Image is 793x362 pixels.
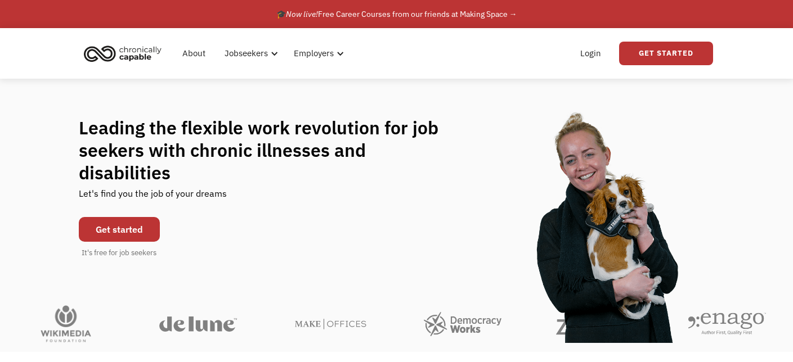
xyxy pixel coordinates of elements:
a: Get Started [619,42,713,65]
em: Now live! [286,9,318,19]
div: It's free for job seekers [82,247,156,259]
h1: Leading the flexible work revolution for job seekers with chronic illnesses and disabilities [79,116,460,184]
a: About [176,35,212,71]
div: Jobseekers [218,35,281,71]
div: 🎓 Free Career Courses from our friends at Making Space → [276,7,517,21]
div: Employers [294,47,334,60]
img: Chronically Capable logo [80,41,165,66]
div: Jobseekers [225,47,268,60]
div: Let's find you the job of your dreams [79,184,227,211]
div: Employers [287,35,347,71]
a: home [80,41,170,66]
a: Get started [79,217,160,242]
a: Login [574,35,608,71]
